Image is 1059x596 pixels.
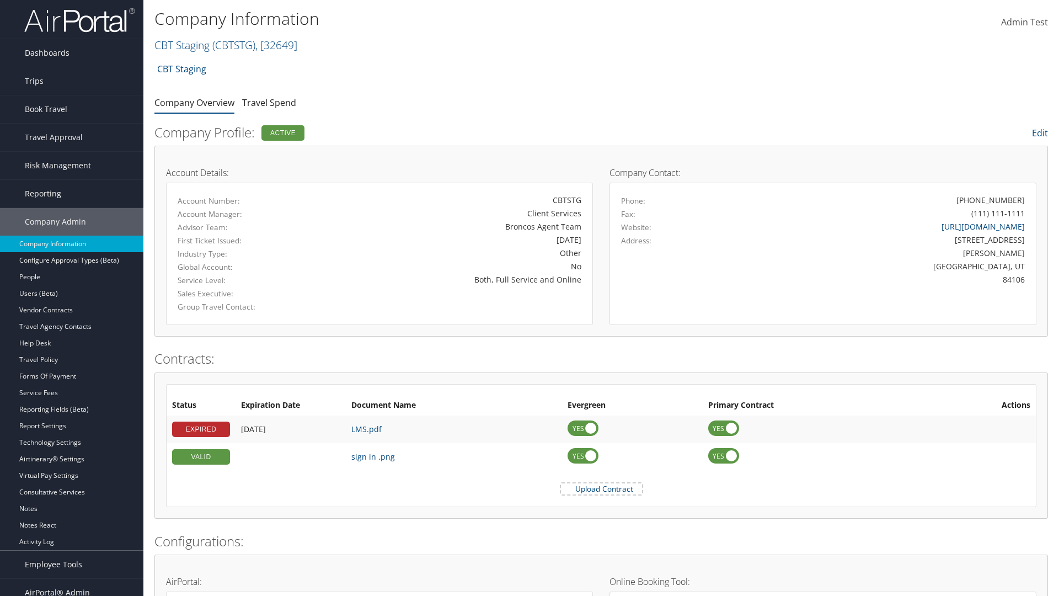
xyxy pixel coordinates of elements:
[154,532,1048,551] h2: Configurations:
[318,207,581,219] div: Client Services
[621,195,645,206] label: Phone:
[609,577,1036,586] h4: Online Booking Tool:
[178,248,301,259] label: Industry Type:
[25,180,61,207] span: Reporting
[212,38,255,52] span: ( CBTSTG )
[157,58,206,80] a: CBT Staging
[154,7,750,30] h1: Company Information
[318,274,581,285] div: Both, Full Service and Online
[178,262,301,273] label: Global Account:
[178,288,301,299] label: Sales Executive:
[1001,16,1048,28] span: Admin Test
[178,222,301,233] label: Advisor Team:
[562,396,703,416] th: Evergreen
[726,247,1025,259] div: [PERSON_NAME]
[154,349,1048,368] h2: Contracts:
[178,209,301,220] label: Account Manager:
[956,194,1025,206] div: [PHONE_NUMBER]
[561,483,642,494] label: Upload Contract
[351,451,395,462] a: sign in .png
[154,123,745,142] h2: Company Profile:
[261,125,304,141] div: Active
[318,247,581,259] div: Other
[25,208,86,236] span: Company Admin
[172,422,230,437] div: EXPIRED
[154,38,297,52] a: CBT Staging
[318,260,581,272] div: No
[178,195,301,206] label: Account Number:
[25,67,44,95] span: Trips
[255,38,297,52] span: , [ 32649 ]
[172,449,230,465] div: VALID
[1032,127,1048,139] a: Edit
[154,97,234,109] a: Company Overview
[25,124,83,151] span: Travel Approval
[241,424,340,434] div: Add/Edit Date
[318,234,581,246] div: [DATE]
[166,168,593,177] h4: Account Details:
[971,207,1025,219] div: (111) 111-1111
[236,396,346,416] th: Expiration Date
[1019,446,1030,467] i: Remove Contract
[621,222,651,233] label: Website:
[24,7,135,33] img: airportal-logo.png
[609,168,1036,177] h4: Company Contact:
[703,396,922,416] th: Primary Contract
[726,234,1025,246] div: [STREET_ADDRESS]
[318,221,581,232] div: Broncos Agent Team
[166,577,593,586] h4: AirPortal:
[25,152,91,179] span: Risk Management
[1019,418,1030,440] i: Remove Contract
[241,452,340,462] div: Add/Edit Date
[178,275,301,286] label: Service Level:
[1001,6,1048,40] a: Admin Test
[242,97,296,109] a: Travel Spend
[726,274,1025,285] div: 84106
[25,551,82,578] span: Employee Tools
[346,396,562,416] th: Document Name
[241,424,266,434] span: [DATE]
[621,209,635,220] label: Fax:
[178,235,301,246] label: First Ticket Issued:
[178,301,301,312] label: Group Travel Contact:
[351,424,382,434] a: LMS.pdf
[922,396,1036,416] th: Actions
[726,260,1025,272] div: [GEOGRAPHIC_DATA], UT
[621,235,651,246] label: Address:
[25,95,67,123] span: Book Travel
[167,396,236,416] th: Status
[942,221,1025,232] a: [URL][DOMAIN_NAME]
[318,194,581,206] div: CBTSTG
[25,39,69,67] span: Dashboards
